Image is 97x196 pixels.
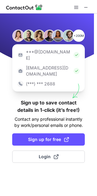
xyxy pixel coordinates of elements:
img: https://contactout.com/extension/app/static/media/login-work-icon.638a5007170bc45168077fde17b29a1... [17,68,23,74]
img: Person #4 [43,29,56,42]
span: Sign up for free [28,136,69,143]
img: https://contactout.com/extension/app/static/media/login-phone-icon.bacfcb865e29de816d437549d7f4cb... [17,81,23,87]
p: Contact any professional instantly by work/personal emails or phone. [12,116,85,128]
img: Person #5 [52,29,64,42]
span: Login [39,154,59,160]
img: ContactOut v5.3.10 [6,4,43,11]
p: [EMAIL_ADDRESS][DOMAIN_NAME] [26,65,71,77]
p: +200M [73,29,85,42]
p: ***@[DOMAIN_NAME] [26,49,71,61]
img: Person #2 [23,29,35,42]
img: Person #1 [12,29,24,42]
button: Login [12,151,85,163]
h1: Sign up to save contact details in 1-click (it’s free!) [12,99,85,114]
img: Check Icon [74,68,80,74]
img: Person #3 [33,29,45,42]
button: Sign up for free [12,133,85,146]
img: Person #6 [62,29,74,42]
img: Check Icon [74,52,80,58]
img: https://contactout.com/extension/app/static/media/login-email-icon.f64bce713bb5cd1896fef81aa7b14a... [17,52,23,58]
